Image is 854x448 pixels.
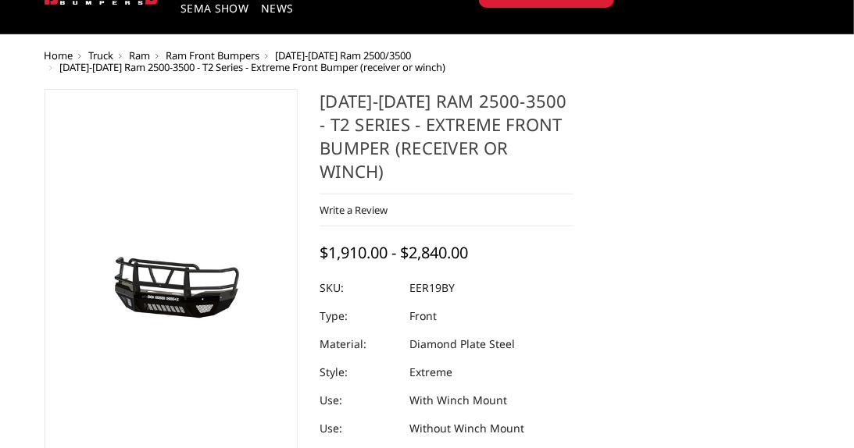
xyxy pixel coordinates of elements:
[60,60,446,74] span: [DATE]-[DATE] Ram 2500-3500 - T2 Series - Extreme Front Bumper (receiver or winch)
[409,358,452,386] dd: Extreme
[320,330,398,358] dt: Material:
[45,48,73,62] a: Home
[276,48,412,62] a: [DATE]-[DATE] Ram 2500/3500
[320,386,398,414] dt: Use:
[320,358,398,386] dt: Style:
[89,48,114,62] a: Truck
[409,274,455,302] dd: EER19BY
[320,89,574,194] h1: [DATE]-[DATE] Ram 2500-3500 - T2 Series - Extreme Front Bumper (receiver or winch)
[320,242,468,263] span: $1,910.00 - $2,840.00
[320,414,398,443] dt: Use:
[320,302,398,330] dt: Type:
[180,3,248,34] a: SEMA Show
[409,386,507,414] dd: With Winch Mount
[166,48,260,62] a: Ram Front Bumpers
[320,274,398,302] dt: SKU:
[409,302,437,330] dd: Front
[261,3,293,34] a: News
[130,48,151,62] a: Ram
[320,203,388,217] a: Write a Review
[409,414,524,443] dd: Without Winch Mount
[409,330,515,358] dd: Diamond Plate Steel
